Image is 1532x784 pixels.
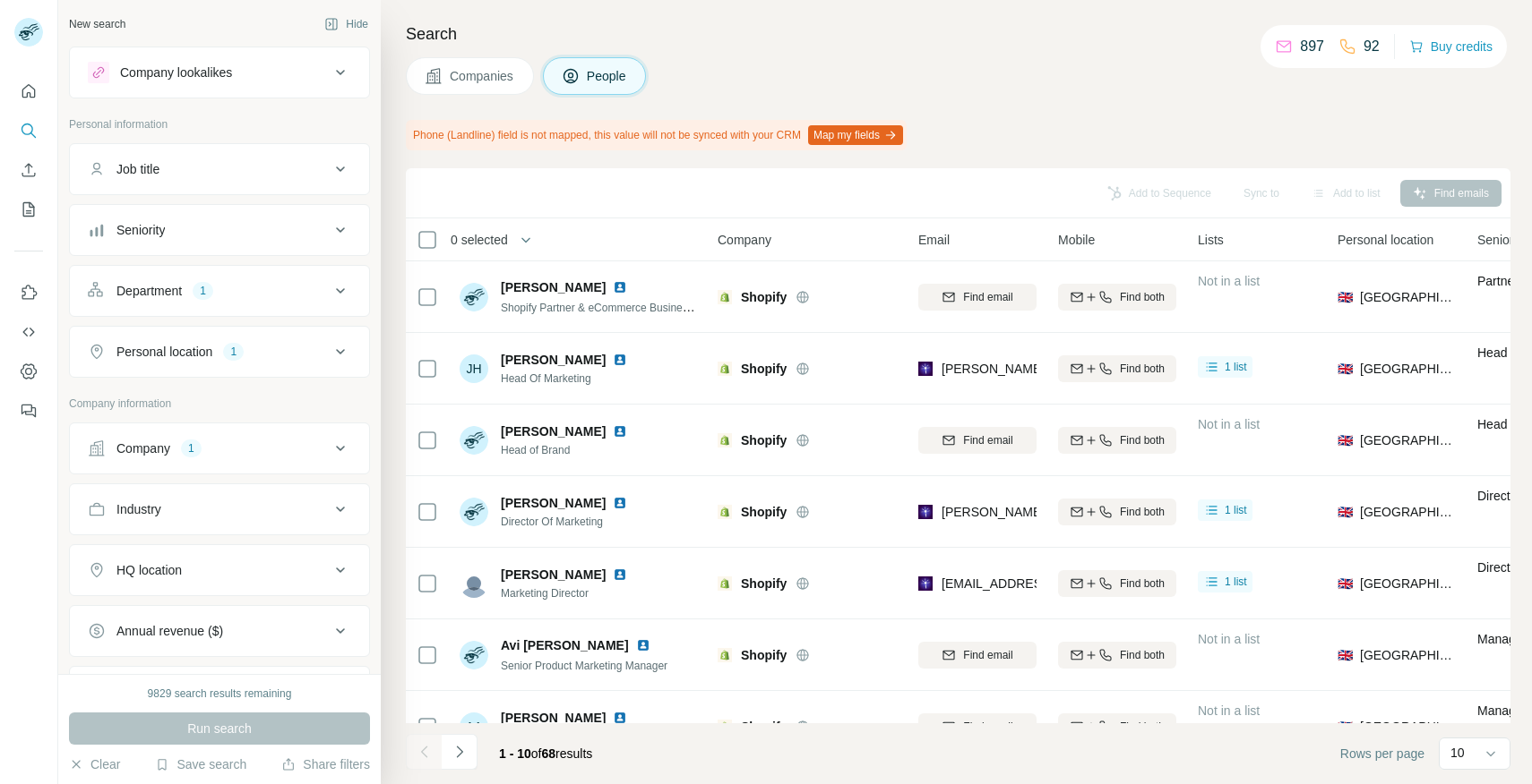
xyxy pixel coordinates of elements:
[1409,34,1493,59] button: Buy credits
[1338,503,1353,521] span: 🇬🇧
[312,11,381,38] button: Hide
[70,488,369,531] button: Industry
[1360,431,1456,449] span: [GEOGRAPHIC_DATA]
[918,503,933,521] img: provider leadmagic logo
[223,344,244,360] div: 1
[1477,489,1521,503] span: Director
[1360,503,1456,521] span: [GEOGRAPHIC_DATA]
[718,433,732,447] img: Logo of Shopify
[1360,718,1456,736] span: [GEOGRAPHIC_DATA]
[613,567,627,582] img: LinkedIn logo
[1360,646,1456,664] span: [GEOGRAPHIC_DATA]
[1120,575,1165,592] span: Find both
[1058,355,1176,382] button: Find both
[1225,574,1247,590] span: 1 list
[501,422,606,440] span: [PERSON_NAME]
[501,636,629,654] span: Avi [PERSON_NAME]
[613,353,627,367] img: LinkedIn logo
[741,431,787,449] span: Shopify
[1300,36,1324,57] p: 897
[942,505,1361,519] span: [PERSON_NAME][EMAIL_ADDRESS][PERSON_NAME][DOMAIN_NAME]
[963,647,1012,663] span: Find email
[14,395,43,427] button: Feedback
[14,75,43,107] button: Quick start
[1360,288,1456,306] span: [GEOGRAPHIC_DATA]
[741,360,787,378] span: Shopify
[1450,744,1465,762] p: 10
[963,289,1012,305] span: Find email
[501,709,606,727] span: [PERSON_NAME]
[963,432,1012,448] span: Find email
[741,646,787,664] span: Shopify
[14,115,43,147] button: Search
[1058,499,1176,525] button: Find both
[1058,427,1176,454] button: Find both
[1058,713,1176,740] button: Find both
[613,424,627,439] img: LinkedIn logo
[1225,502,1247,518] span: 1 list
[1058,642,1176,669] button: Find both
[460,354,488,383] div: JH
[14,193,43,226] button: My lists
[460,641,488,669] img: Avatar
[501,442,634,458] span: Head of Brand
[148,686,292,702] div: 9829 search results remaining
[70,148,369,191] button: Job title
[499,746,592,761] span: results
[1338,231,1433,249] span: Personal location
[918,642,1037,669] button: Find email
[918,575,933,592] img: provider leadmagic logo
[918,360,933,378] img: provider leadmagic logo
[120,64,232,81] div: Company lookalikes
[501,371,634,387] span: Head Of Marketing
[69,396,370,412] p: Company information
[1338,646,1353,664] span: 🇬🇧
[501,351,606,369] span: [PERSON_NAME]
[741,575,787,592] span: Shopify
[1477,231,1526,249] span: Seniority
[1198,274,1260,288] span: Not in a list
[70,670,369,713] button: Employees (size)
[918,427,1037,454] button: Find email
[741,288,787,306] span: Shopify
[718,290,732,304] img: Logo of Shopify
[1477,274,1519,288] span: Partner
[963,719,1012,735] span: Find email
[1477,417,1507,431] span: Head
[1120,432,1165,448] span: Find both
[116,622,223,640] div: Annual revenue ($)
[1338,360,1353,378] span: 🇬🇧
[1058,284,1176,311] button: Find both
[116,439,170,457] div: Company
[1338,431,1353,449] span: 🇬🇧
[1120,361,1165,377] span: Find both
[116,160,159,178] div: Job title
[116,282,182,300] div: Department
[181,440,202,456] div: 1
[1198,703,1260,718] span: Not in a list
[69,116,370,132] p: Personal information
[70,427,369,470] button: Company1
[70,549,369,592] button: HQ location
[1338,575,1353,592] span: 🇬🇧
[918,284,1037,311] button: Find email
[1338,288,1353,306] span: 🇬🇧
[542,746,556,761] span: 68
[501,300,745,314] span: Shopify Partner & eCommerce Business Developer
[613,496,627,510] img: LinkedIn logo
[69,755,120,773] button: Clear
[587,67,628,85] span: People
[116,561,182,579] div: HQ location
[14,154,43,186] button: Enrich CSV
[460,712,488,741] div: AA
[613,711,627,725] img: LinkedIn logo
[718,362,732,376] img: Logo of Shopify
[1198,231,1224,249] span: Lists
[501,566,606,584] span: [PERSON_NAME]
[442,734,478,770] button: Navigate to next page
[70,51,369,94] button: Company lookalikes
[450,67,515,85] span: Companies
[70,609,369,652] button: Annual revenue ($)
[1477,703,1527,718] span: Manager
[460,498,488,526] img: Avatar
